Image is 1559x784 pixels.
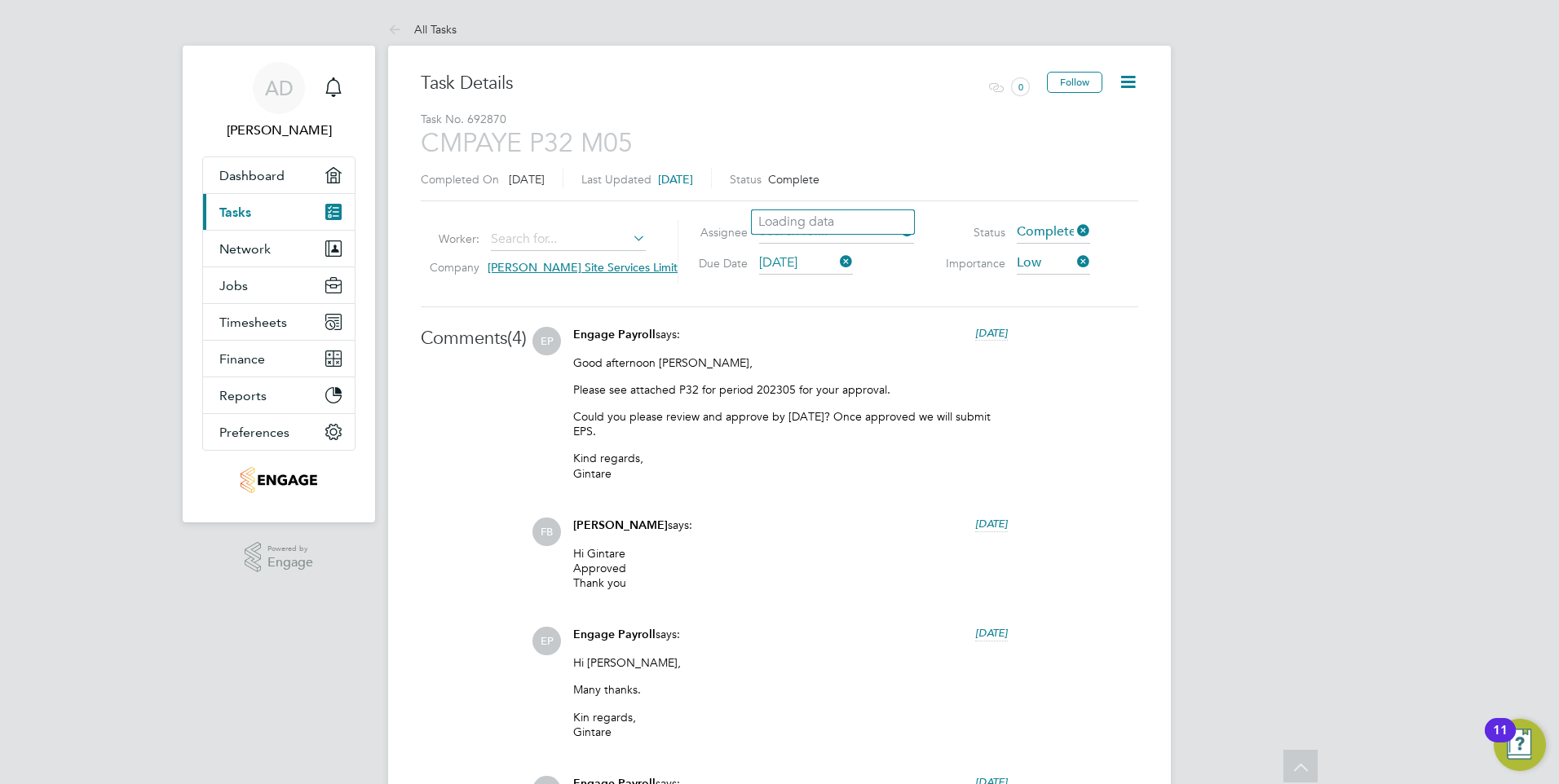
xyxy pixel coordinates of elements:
[414,231,479,246] label: Worker:
[573,409,1008,438] p: Could you please review and approve by [DATE]? Once approved we will submit EPS.
[203,231,355,266] button: Network
[573,518,1008,546] div: says:
[752,210,914,234] li: Loading data
[267,542,313,556] span: Powered by
[219,241,271,257] span: Network
[421,327,527,350] h3: Comments
[1006,72,1035,103] span: 0
[203,341,355,377] button: Finance
[658,172,693,187] span: [DATE]
[265,77,294,99] span: AD
[581,172,651,187] label: Last Updated
[768,172,819,187] span: Complete
[573,382,1008,397] p: Please see attached P32 for period 202305 for your approval.
[203,304,355,340] button: Timesheets
[975,326,1008,340] span: [DATE]
[219,168,285,183] span: Dashboard
[1017,221,1090,244] span: Complete
[219,205,251,220] span: Tasks
[940,225,1005,240] label: Status
[219,315,287,330] span: Timesheets
[573,355,1008,370] p: Good afternoon [PERSON_NAME],
[507,327,527,349] span: (4)
[219,351,265,367] span: Finance
[203,194,355,230] a: Tasks
[573,451,1008,480] p: Kind regards, Gintare
[573,655,1008,670] p: Hi [PERSON_NAME],
[532,627,561,655] span: EP
[1017,252,1090,275] span: Low
[203,414,355,450] button: Preferences
[421,172,499,187] label: Completed On
[421,127,633,159] span: CMPAYE P32 M05
[682,256,748,271] label: Due Date
[532,518,561,546] span: FB
[421,112,1138,126] span: Task No. 692870
[202,467,356,493] a: Go to home page
[202,121,356,140] span: Alexandra Dlustus
[219,278,248,293] span: Jobs
[532,327,561,355] span: EP
[203,157,355,193] a: Dashboard
[241,467,316,493] img: carmichael-logo-retina.png
[219,388,267,403] span: Reports
[183,46,375,522] nav: Main navigation
[1047,72,1102,93] button: Follow
[267,556,313,570] span: Engage
[488,260,691,275] span: [PERSON_NAME] Site Services Limited
[573,328,656,341] span: Engage Payroll
[940,256,1005,271] label: Importance
[730,172,762,187] label: Status
[573,682,1008,697] p: Many thanks.
[1494,719,1546,771] button: Open Resource Center, 11 new notifications
[203,377,355,413] button: Reports
[573,327,1008,355] div: says:
[1493,730,1508,751] div: 11
[682,225,748,240] label: Assignee
[573,628,656,641] span: Engage Payroll
[573,627,1008,655] div: says:
[491,228,646,251] input: Search for...
[975,626,1008,640] span: [DATE]
[202,62,356,140] a: AD[PERSON_NAME]
[573,518,668,532] span: [PERSON_NAME]
[573,546,1008,591] p: Hi Gintare Approved Thank you
[388,22,457,37] a: All Tasks
[203,267,355,303] button: Jobs
[245,542,314,573] a: Powered byEngage
[759,252,853,275] input: Select one
[975,517,1008,531] span: [DATE]
[219,425,289,440] span: Preferences
[509,172,545,187] span: [DATE]
[573,710,1008,739] p: Kin regards, Gintare
[414,260,479,275] label: Company
[421,72,974,95] h3: Task Details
